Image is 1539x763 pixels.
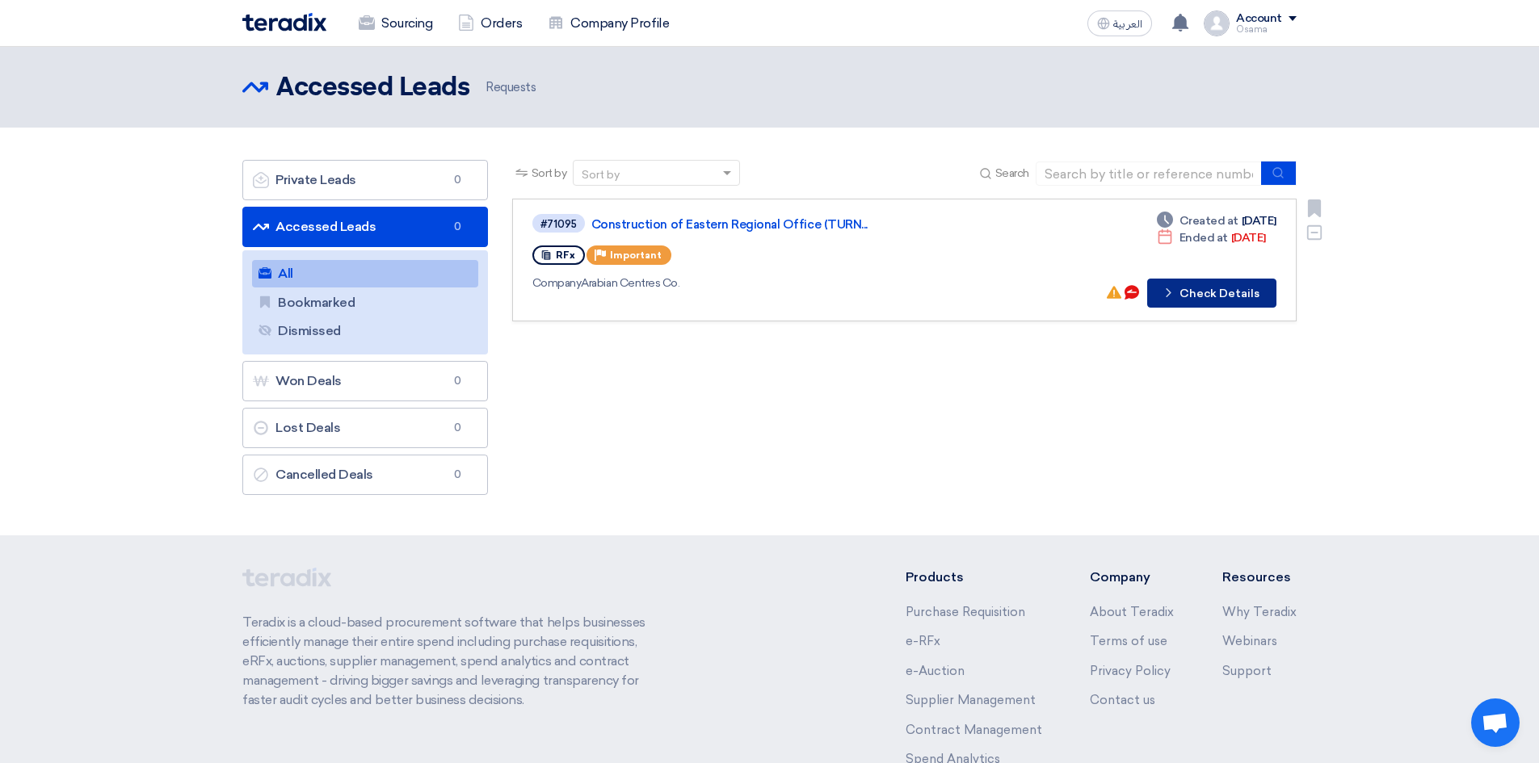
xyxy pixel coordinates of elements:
span: Created at [1179,212,1238,229]
a: Privacy Policy [1090,664,1171,678]
span: Ended at [1179,229,1228,246]
a: Cancelled Deals0 [242,455,488,495]
span: 0 [448,467,468,483]
div: Open chat [1471,698,1520,747]
a: Construction of Eastern Regional Office (TURN... [591,217,995,232]
a: About Teradix [1090,605,1174,619]
span: 0 [448,420,468,436]
button: Check Details [1147,279,1276,308]
a: Terms of use [1090,634,1167,648]
a: Purchase Requisition [906,605,1025,619]
div: Arabian Centres Co. [532,275,999,291]
img: Teradix logo [242,13,326,31]
p: Teradix is a cloud-based procurement software that helps businesses efficiently manage their enti... [242,613,664,710]
span: RFx [556,249,575,261]
span: Company [532,276,582,290]
a: e-RFx [906,634,940,648]
div: Sort by [582,166,620,183]
a: Webinars [1222,634,1277,648]
span: Search [995,165,1029,182]
span: العربية [1113,19,1142,30]
a: Support [1222,664,1272,678]
span: 0 [448,172,468,188]
a: Dismissed [252,317,478,345]
div: [DATE] [1157,229,1266,246]
span: 0 [448,219,468,235]
a: Private Leads0 [242,160,488,200]
span: Important [610,249,662,261]
div: [DATE] [1157,212,1276,229]
a: Orders [445,6,535,41]
li: Resources [1222,568,1297,587]
a: e-Auction [906,664,965,678]
a: Why Teradix [1222,605,1297,619]
input: Search by title or reference number [1036,161,1262,186]
div: #71095 [540,219,577,229]
a: Sourcing [346,6,445,41]
button: العربية [1087,10,1152,36]
span: Sort by [532,165,567,182]
a: Contract Management [906,723,1042,737]
div: Account [1236,12,1282,26]
a: Won Deals0 [242,361,488,401]
li: Company [1090,568,1174,587]
li: Products [906,568,1042,587]
span: Requests [482,78,536,97]
img: profile_test.png [1204,10,1230,36]
a: Lost Deals0 [242,408,488,448]
span: 0 [448,373,468,389]
a: Contact us [1090,693,1155,707]
div: Osama [1236,25,1297,34]
a: Company Profile [535,6,682,41]
a: All [252,260,478,287]
a: Bookmarked [252,289,478,317]
h2: Accessed Leads [276,72,469,104]
a: Supplier Management [906,693,1036,707]
a: Accessed Leads0 [242,207,488,247]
